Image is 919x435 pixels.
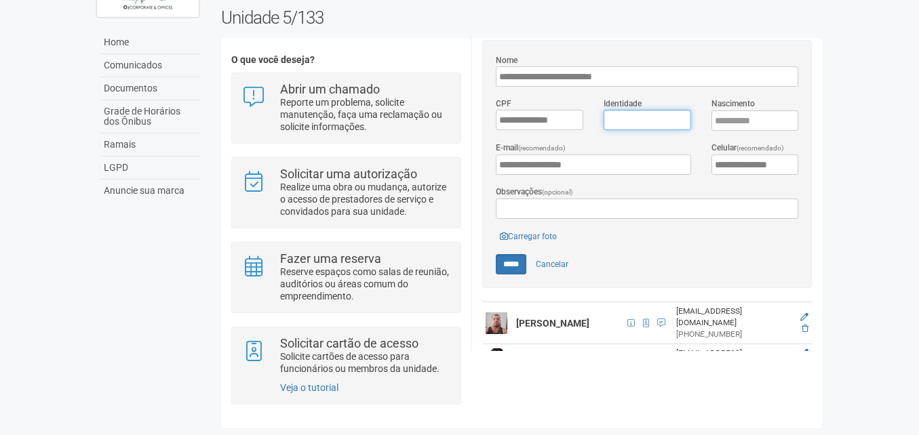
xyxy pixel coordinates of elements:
strong: Abrir um chamado [280,82,380,96]
a: Ramais [100,133,201,157]
a: Fazer uma reserva Reserve espaços como salas de reunião, auditórios ou áreas comum do empreendime... [242,253,450,302]
label: Identidade [604,98,642,110]
div: [PHONE_NUMBER] [676,329,787,340]
a: Excluir membro [802,324,808,333]
label: Celular [711,142,784,154]
a: Home [100,31,201,54]
a: Documentos [100,77,201,100]
div: [EMAIL_ADDRESS][DOMAIN_NAME] [676,306,787,329]
h2: Unidade 5/133 [221,7,823,28]
a: Editar membro [800,312,808,322]
label: Observações [496,186,573,199]
p: Realize uma obra ou mudança, autorize o acesso de prestadores de serviço e convidados para sua un... [280,181,450,217]
strong: Solicitar uma autorização [280,167,417,181]
p: Solicite cartões de acesso para funcionários ou membros da unidade. [280,350,450,375]
span: (opcional) [542,188,573,196]
a: Cancelar [528,254,576,274]
label: Nome [496,54,517,66]
a: LGPD [100,157,201,180]
a: Anuncie sua marca [100,180,201,202]
img: user.png [486,312,507,334]
label: E-mail [496,142,566,154]
strong: Fazer uma reserva [280,251,381,266]
a: Comunicados [100,54,201,77]
label: CPF [496,98,511,110]
a: Veja o tutorial [280,382,338,393]
a: Carregar foto [496,229,561,244]
p: Reporte um problema, solicite manutenção, faça uma reclamação ou solicite informações. [280,96,450,133]
a: Grade de Horários dos Ônibus [100,100,201,133]
span: (recomendado) [518,144,566,152]
label: Nascimento [711,98,755,110]
strong: [PERSON_NAME] [516,318,589,329]
a: Editar membro [800,348,808,358]
p: Reserve espaços como salas de reunião, auditórios ou áreas comum do empreendimento. [280,266,450,302]
strong: Solicitar cartão de acesso [280,336,418,350]
div: [EMAIL_ADDRESS][DOMAIN_NAME] [676,348,787,371]
a: Abrir um chamado Reporte um problema, solicite manutenção, faça uma reclamação ou solicite inform... [242,83,450,133]
h4: O que você deseja? [231,55,461,65]
a: Solicitar uma autorização Realize uma obra ou mudança, autorize o acesso de prestadores de serviç... [242,168,450,217]
span: (recomendado) [737,144,784,152]
img: user.png [486,348,507,370]
a: Solicitar cartão de acesso Solicite cartões de acesso para funcionários ou membros da unidade. [242,337,450,375]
